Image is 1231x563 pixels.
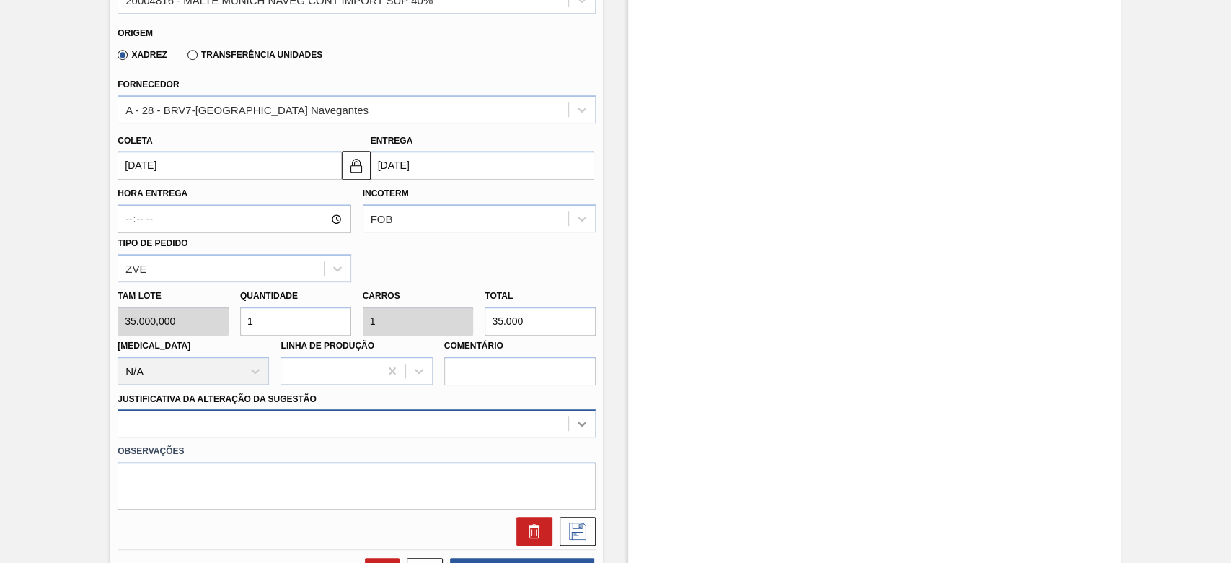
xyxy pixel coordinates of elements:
[363,291,400,301] label: Carros
[444,336,596,357] label: Comentário
[187,50,322,60] label: Transferência Unidades
[125,262,146,274] div: ZVE
[371,213,393,225] div: FOB
[281,341,374,351] label: Linha de Produção
[118,50,167,60] label: Xadrez
[348,157,365,174] img: locked
[342,151,371,180] button: locked
[485,291,513,301] label: Total
[118,341,190,351] label: [MEDICAL_DATA]
[118,79,179,90] label: Fornecedor
[509,517,552,546] div: Excluir Sugestão
[371,136,413,146] label: Entrega
[552,517,596,546] div: Salvar Sugestão
[118,136,152,146] label: Coleta
[118,151,341,180] input: dd/mm/yyyy
[125,103,369,115] div: A - 28 - BRV7-[GEOGRAPHIC_DATA] Navegantes
[118,238,187,248] label: Tipo de pedido
[118,183,350,204] label: Hora Entrega
[118,441,596,462] label: Observações
[371,151,594,180] input: dd/mm/yyyy
[363,188,409,198] label: Incoterm
[118,394,317,404] label: Justificativa da Alteração da Sugestão
[240,291,298,301] label: Quantidade
[118,28,153,38] label: Origem
[118,286,229,307] label: Tam lote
